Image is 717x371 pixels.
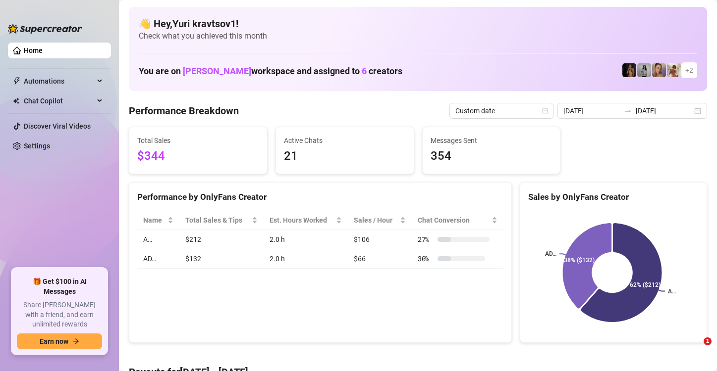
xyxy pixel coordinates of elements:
[139,31,697,42] span: Check what you achieved this month
[622,63,636,77] img: D
[183,66,251,76] span: [PERSON_NAME]
[270,215,334,226] div: Est. Hours Worked
[129,104,239,118] h4: Performance Breakdown
[431,147,552,166] span: 354
[13,97,19,104] img: Chat Copilot
[137,135,259,146] span: Total Sales
[24,46,43,54] a: Home
[348,249,412,269] td: $66
[137,147,259,166] span: $344
[17,300,102,329] span: Share [PERSON_NAME] with a friend, and earn unlimited rewards
[137,190,503,204] div: Performance by OnlyFans Creator
[545,251,556,258] text: AD…
[40,337,68,345] span: Earn now
[418,234,434,245] span: 27 %
[412,211,503,230] th: Chat Conversion
[17,277,102,296] span: 🎁 Get $100 in AI Messages
[652,63,666,77] img: Cherry
[143,215,165,226] span: Name
[24,73,94,89] span: Automations
[455,103,548,118] span: Custom date
[179,211,263,230] th: Total Sales & Tips
[354,215,398,226] span: Sales / Hour
[348,211,412,230] th: Sales / Hour
[13,77,21,85] span: thunderbolt
[137,230,179,249] td: A…
[24,142,50,150] a: Settings
[137,211,179,230] th: Name
[418,215,490,226] span: Chat Conversion
[563,105,620,116] input: Start date
[362,66,367,76] span: 6
[185,215,249,226] span: Total Sales & Tips
[8,24,82,34] img: logo-BBDzfeDw.svg
[264,230,348,249] td: 2.0 h
[542,108,548,114] span: calendar
[179,230,263,249] td: $212
[528,190,699,204] div: Sales by OnlyFans Creator
[72,338,79,345] span: arrow-right
[17,333,102,349] button: Earn nowarrow-right
[179,249,263,269] td: $132
[637,63,651,77] img: A
[685,65,693,76] span: + 2
[683,337,707,361] iframe: Intercom live chat
[284,147,406,166] span: 21
[624,107,632,115] span: to
[348,230,412,249] td: $106
[139,17,697,31] h4: 👋 Hey, Yuri kravtsov1 !
[624,107,632,115] span: swap-right
[418,253,434,264] span: 30 %
[284,135,406,146] span: Active Chats
[667,63,681,77] img: Green
[264,249,348,269] td: 2.0 h
[704,337,712,345] span: 1
[431,135,552,146] span: Messages Sent
[139,66,402,77] h1: You are on workspace and assigned to creators
[24,122,91,130] a: Discover Viral Videos
[24,93,94,109] span: Chat Copilot
[668,288,676,295] text: A…
[636,105,692,116] input: End date
[137,249,179,269] td: AD…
